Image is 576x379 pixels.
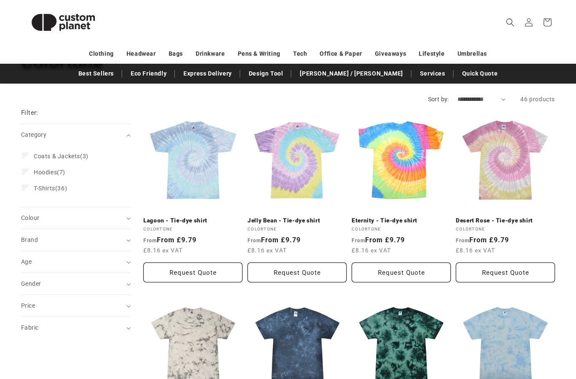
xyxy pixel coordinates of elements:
[21,236,38,243] span: Brand
[21,317,131,338] summary: Fabric (0 selected)
[245,66,288,81] a: Design Tool
[21,273,131,295] summary: Gender (0 selected)
[416,66,449,81] a: Services
[248,217,347,225] a: Jelly Bean - Tie-dye shirt
[427,288,576,379] iframe: Chat Widget
[248,263,347,282] button: Request Quote
[196,46,225,61] a: Drinkware
[428,96,449,103] label: Sort by:
[34,169,57,176] span: Hoodies
[352,217,451,225] a: Eternity - Tie-dye shirt
[179,66,236,81] a: Express Delivery
[501,13,519,32] summary: Search
[21,324,38,331] span: Fabric
[238,46,280,61] a: Pens & Writing
[143,217,242,225] a: Lagoon - Tie-dye shirt
[21,251,131,273] summary: Age (0 selected)
[296,66,407,81] a: [PERSON_NAME] / [PERSON_NAME]
[34,184,67,192] span: (36)
[21,3,105,41] img: Custom Planet
[127,66,171,81] a: Eco Friendly
[21,302,35,309] span: Price
[21,229,131,251] summary: Brand (0 selected)
[458,46,487,61] a: Umbrellas
[21,124,131,146] summary: Category (0 selected)
[34,153,80,160] span: Coats & Jackets
[34,168,65,176] span: (7)
[34,185,55,192] span: T-Shirts
[143,263,242,282] button: Request Quote
[127,46,156,61] a: Headwear
[169,46,183,61] a: Bags
[456,217,555,225] a: Desert Rose - Tie-dye shirt
[34,152,89,160] span: (3)
[21,108,38,118] h2: Filter:
[21,131,46,138] span: Category
[458,66,502,81] a: Quick Quote
[419,46,444,61] a: Lifestyle
[352,263,451,282] button: Request Quote
[21,280,41,287] span: Gender
[21,214,39,221] span: Colour
[89,46,114,61] a: Clothing
[375,46,406,61] a: Giveaways
[21,258,32,265] span: Age
[293,46,307,61] a: Tech
[74,66,118,81] a: Best Sellers
[320,46,362,61] a: Office & Paper
[456,263,555,282] button: Request Quote
[21,207,131,229] summary: Colour (0 selected)
[520,96,555,103] span: 46 products
[21,295,131,317] summary: Price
